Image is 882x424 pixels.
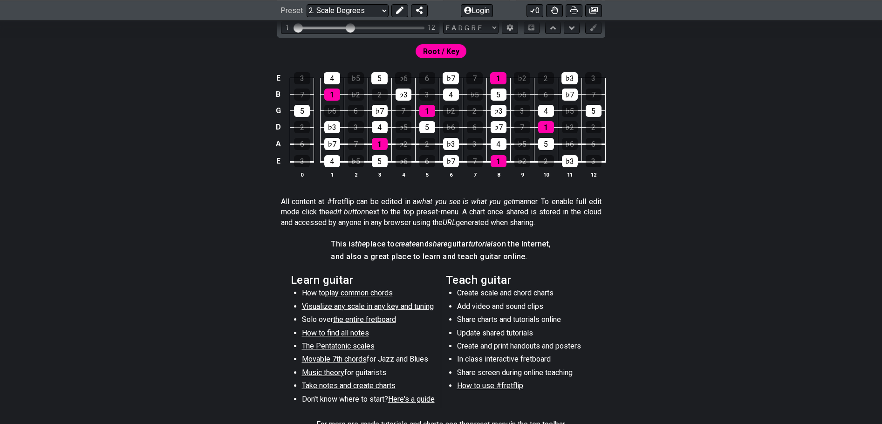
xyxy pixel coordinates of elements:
th: 1 [320,170,344,179]
div: 3 [586,155,602,167]
div: ♭5 [348,155,364,167]
div: 5 [538,138,554,150]
h4: and also a great place to learn and teach guitar online. [331,252,551,262]
li: Share screen during online teaching [457,368,590,381]
div: ♭2 [514,155,530,167]
em: tutorials [469,239,497,248]
button: Login [461,4,493,17]
li: How to [302,288,435,301]
li: Share charts and tutorials online [457,315,590,328]
div: 1 [538,121,554,133]
span: Music theory [302,368,344,377]
div: 1 [419,105,435,117]
span: First enable full edit mode to edit [423,45,459,58]
div: ♭2 [443,105,459,117]
div: ♭2 [562,121,578,133]
em: what you see is what you get [417,197,514,206]
h2: Teach guitar [446,275,592,285]
div: 2 [294,121,310,133]
div: ♭7 [443,72,459,84]
em: share [429,239,447,248]
button: Print [566,4,582,17]
div: ♭2 [514,72,530,84]
div: 3 [514,105,530,117]
span: Here's a guide [388,395,435,403]
div: 6 [467,121,483,133]
div: 7 [396,105,411,117]
div: ♭5 [467,89,483,101]
th: 5 [415,170,439,179]
div: 5 [371,72,388,84]
div: 7 [348,138,364,150]
select: Tuning [443,21,499,34]
div: 7 [514,121,530,133]
span: How to find all notes [302,328,369,337]
div: 6 [586,138,602,150]
em: the [355,239,366,248]
div: ♭6 [562,138,578,150]
td: G [273,103,284,119]
div: 7 [294,89,310,101]
div: 5 [372,155,388,167]
div: ♭6 [324,105,340,117]
div: 3 [419,89,435,101]
span: Preset [280,6,303,15]
div: 6 [538,89,554,101]
em: edit button [329,207,365,216]
div: ♭6 [395,72,411,84]
td: A [273,136,284,153]
div: ♭3 [562,155,578,167]
div: 2 [586,121,602,133]
div: ♭7 [372,105,388,117]
em: create [395,239,416,248]
td: E [273,152,284,170]
div: 4 [491,138,506,150]
div: 5 [491,89,506,101]
h2: Learn guitar [291,275,437,285]
div: 4 [324,155,340,167]
div: 4 [324,72,340,84]
div: ♭2 [348,89,364,101]
div: 2 [538,72,554,84]
div: ♭3 [324,121,340,133]
div: 1 [372,138,388,150]
th: 10 [534,170,558,179]
th: 8 [486,170,510,179]
th: 11 [558,170,581,179]
button: Create image [585,4,602,17]
li: for Jazz and Blues [302,354,435,367]
div: ♭3 [561,72,578,84]
div: 5 [586,105,602,117]
div: ♭5 [348,72,364,84]
th: 7 [463,170,486,179]
div: 2 [538,155,554,167]
div: 5 [419,121,435,133]
div: 2 [372,89,388,101]
li: Update shared tutorials [457,328,590,341]
th: 3 [368,170,391,179]
button: Toggle horizontal chord view [524,21,540,34]
td: D [273,119,284,136]
div: 6 [419,72,435,84]
th: 2 [344,170,368,179]
th: 12 [581,170,605,179]
span: Movable 7th chords [302,355,367,363]
div: 5 [294,105,310,117]
h4: This is place to and guitar on the Internet, [331,239,551,249]
li: Create scale and chord charts [457,288,590,301]
span: play common chords [325,288,393,297]
div: 4 [538,105,554,117]
div: ♭3 [396,89,411,101]
p: All content at #fretflip can be edited in a manner. To enable full edit mode click the next to th... [281,197,602,228]
th: 4 [391,170,415,179]
div: 6 [348,105,364,117]
span: the entire fretboard [333,315,396,324]
li: In class interactive fretboard [457,354,590,367]
div: 6 [419,155,435,167]
div: ♭5 [562,105,578,117]
li: Add video and sound clips [457,301,590,315]
span: Visualize any scale in any key and tuning [302,302,434,311]
select: Preset [307,4,389,17]
div: 3 [294,72,310,84]
div: ♭7 [491,121,506,133]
